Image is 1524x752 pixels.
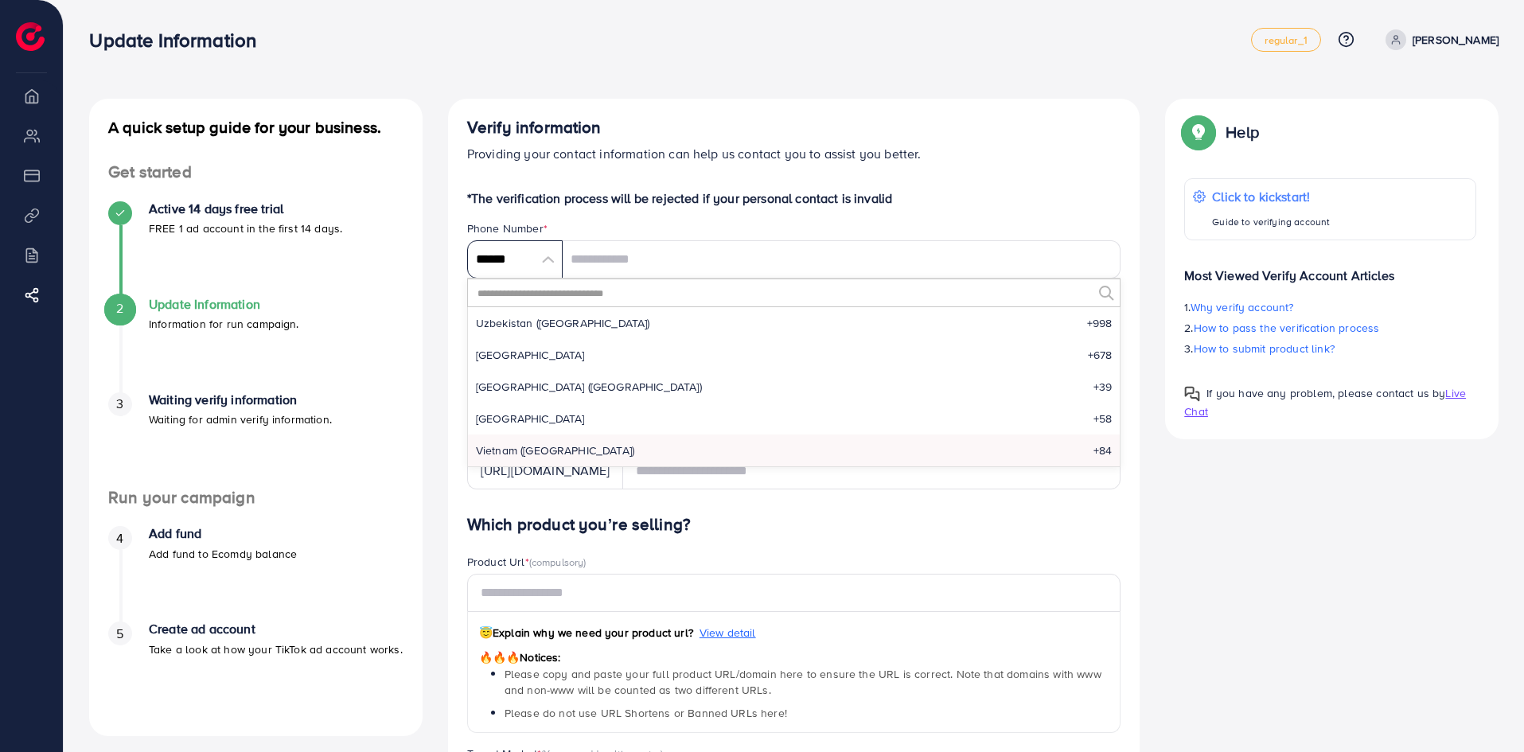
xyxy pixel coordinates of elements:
span: 5 [116,625,123,643]
span: If you have any problem, please contact us by [1206,385,1445,401]
h4: Get started [89,162,423,182]
span: Please copy and paste your full product URL/domain here to ensure the URL is correct. Note that d... [505,666,1101,698]
p: Take a look at how your TikTok ad account works. [149,640,403,659]
iframe: Chat [1456,680,1512,740]
label: Phone Number [467,220,548,236]
li: Add fund [89,526,423,621]
span: +58 [1093,411,1112,427]
span: 3 [116,395,123,413]
h4: Add fund [149,526,297,541]
a: regular_1 [1251,28,1320,52]
p: 2. [1184,318,1476,337]
p: 1. [1184,298,1476,317]
label: Product Url [467,554,587,570]
span: [GEOGRAPHIC_DATA] [476,411,585,427]
img: logo [16,22,45,51]
h4: Create ad account [149,621,403,637]
span: +678 [1088,347,1113,363]
span: [GEOGRAPHIC_DATA] ([GEOGRAPHIC_DATA]) [476,379,702,395]
a: [PERSON_NAME] [1379,29,1499,50]
img: Popup guide [1184,386,1200,402]
li: Create ad account [89,621,423,717]
p: *The verification process will be rejected if your personal contact is invalid [467,189,1121,208]
li: Waiting verify information [89,392,423,488]
h4: A quick setup guide for your business. [89,118,423,137]
p: Waiting for admin verify information. [149,410,332,429]
span: regular_1 [1265,35,1307,45]
p: Providing your contact information can help us contact you to assist you better. [467,144,1121,163]
span: +84 [1093,442,1112,458]
h4: Run your campaign [89,488,423,508]
span: [GEOGRAPHIC_DATA] [476,347,585,363]
span: Explain why we need your product url? [479,625,693,641]
img: Popup guide [1184,118,1213,146]
span: Vietnam ([GEOGRAPHIC_DATA]) [476,442,634,458]
p: 3. [1184,339,1476,358]
p: Information for run campaign. [149,314,299,333]
span: How to submit product link? [1194,341,1335,357]
h4: Active 14 days free trial [149,201,342,216]
span: Why verify account? [1191,299,1294,315]
p: [PERSON_NAME] [1413,30,1499,49]
span: 4 [116,529,123,547]
span: Please do not use URL Shortens or Banned URLs here! [505,705,787,721]
span: (compulsory) [529,555,587,569]
div: [URL][DOMAIN_NAME] [467,451,623,489]
h3: Update Information [89,29,269,52]
p: Guide to verifying account [1212,212,1330,232]
span: 😇 [479,625,493,641]
h4: Update Information [149,297,299,312]
p: Help [1226,123,1259,142]
h4: Verify information [467,118,1121,138]
li: Active 14 days free trial [89,201,423,297]
span: Uzbekistan ([GEOGRAPHIC_DATA]) [476,315,650,331]
li: Update Information [89,297,423,392]
h4: Waiting verify information [149,392,332,407]
span: 2 [116,299,123,318]
p: Add fund to Ecomdy balance [149,544,297,563]
h4: Which product you’re selling? [467,515,1121,535]
p: Click to kickstart! [1212,187,1330,206]
span: +39 [1093,379,1112,395]
p: FREE 1 ad account in the first 14 days. [149,219,342,238]
span: 🔥🔥🔥 [479,649,520,665]
span: Notices: [479,649,561,665]
span: How to pass the verification process [1194,320,1380,336]
span: View detail [700,625,756,641]
span: +998 [1087,315,1113,331]
p: Most Viewed Verify Account Articles [1184,253,1476,285]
